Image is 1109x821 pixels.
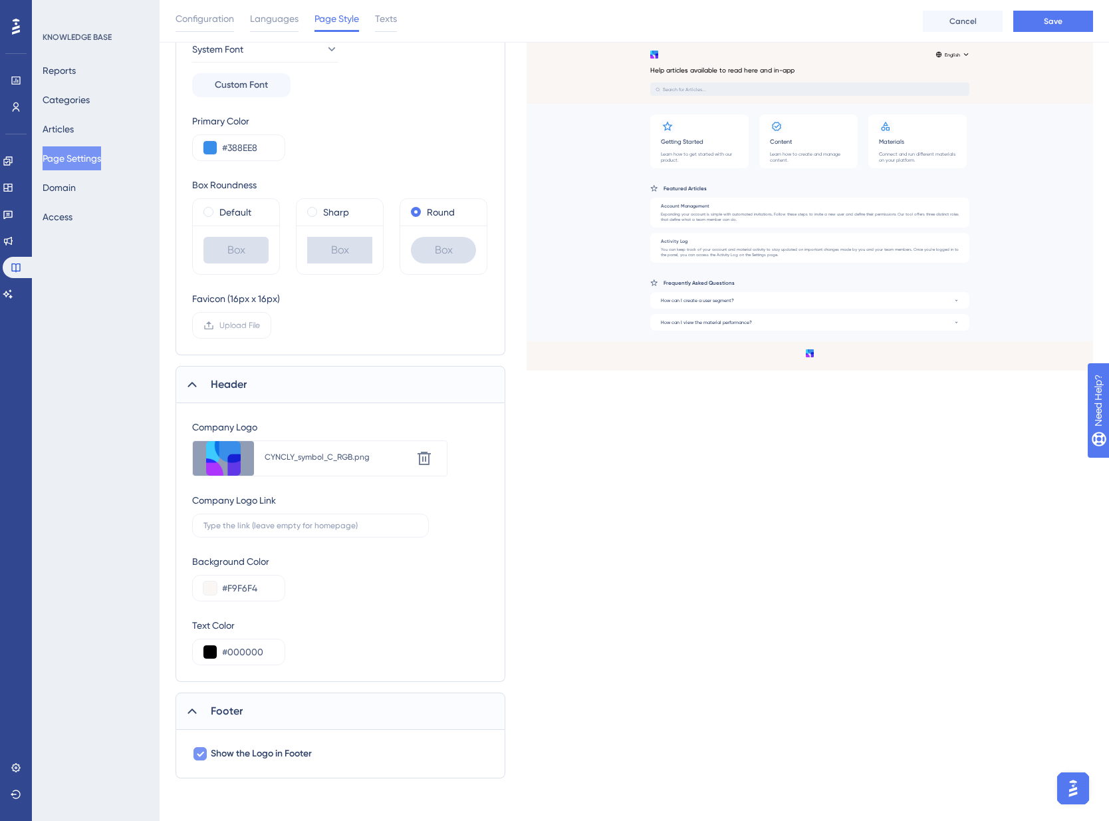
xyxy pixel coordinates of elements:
span: Custom Font [215,77,268,93]
label: Sharp [323,204,349,220]
div: KNOWLEDGE BASE [43,32,112,43]
button: Reports [43,59,76,82]
div: Box [307,237,372,263]
iframe: UserGuiding AI Assistant Launcher [1053,768,1093,808]
span: Footer [211,703,243,719]
div: Primary Color [192,113,285,129]
div: Company Logo [192,419,447,435]
button: System Font [192,36,338,63]
span: System Font [192,41,243,57]
div: Company Logo Link [192,492,276,508]
label: Default [219,204,251,220]
span: Cancel [949,16,977,27]
div: Box Roundness [192,177,487,193]
div: Box [203,237,269,263]
span: Header [211,377,247,393]
div: Text Color [192,617,285,633]
span: Languages [250,11,299,27]
span: Show the Logo in Footer [211,746,312,762]
button: Page Settings [43,146,101,170]
span: Save [1044,16,1062,27]
label: Round [427,204,455,220]
button: Custom Font [192,73,291,97]
button: Save [1013,11,1093,32]
button: Access [43,205,72,229]
button: Domain [43,176,76,200]
button: Articles [43,117,74,141]
span: Upload File [219,320,260,331]
input: Type the link (leave empty for homepage) [203,521,418,530]
button: Cancel [923,11,1003,32]
span: Need Help? [31,3,83,19]
div: CYNCLY_symbol_C_RGB.png [265,452,411,462]
div: Background Color [192,554,285,570]
img: file-1755616574290.png [206,441,241,476]
button: Categories [43,88,90,112]
span: Page Style [314,11,359,27]
span: Texts [375,11,397,27]
span: Configuration [176,11,234,27]
div: Favicon (16px x 16px) [192,291,280,307]
div: Box [411,237,476,263]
